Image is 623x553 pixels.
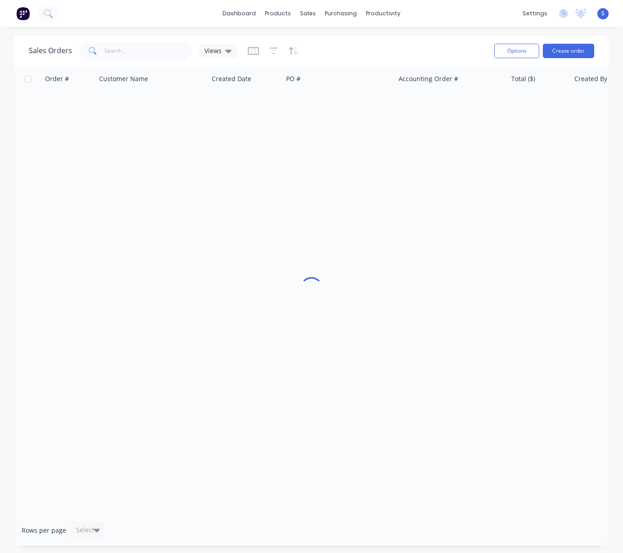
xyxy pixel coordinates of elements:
div: Created Date [212,74,251,83]
img: Factory [16,7,30,20]
div: productivity [361,7,405,20]
div: sales [296,7,320,20]
button: Options [494,44,539,58]
input: Search... [105,42,192,60]
button: Create order [543,44,594,58]
span: S [601,9,605,18]
div: PO # [286,74,300,83]
div: Order # [45,74,69,83]
span: Rows per page [22,526,66,535]
div: Total ($) [511,74,535,83]
div: Accounting Order # [399,74,458,83]
div: Customer Name [99,74,148,83]
div: purchasing [320,7,361,20]
span: Views [205,46,222,55]
a: dashboard [218,7,260,20]
div: settings [518,7,552,20]
div: products [260,7,296,20]
div: Select... [76,526,100,535]
div: Created By [574,74,607,83]
h1: Sales Orders [29,46,72,55]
